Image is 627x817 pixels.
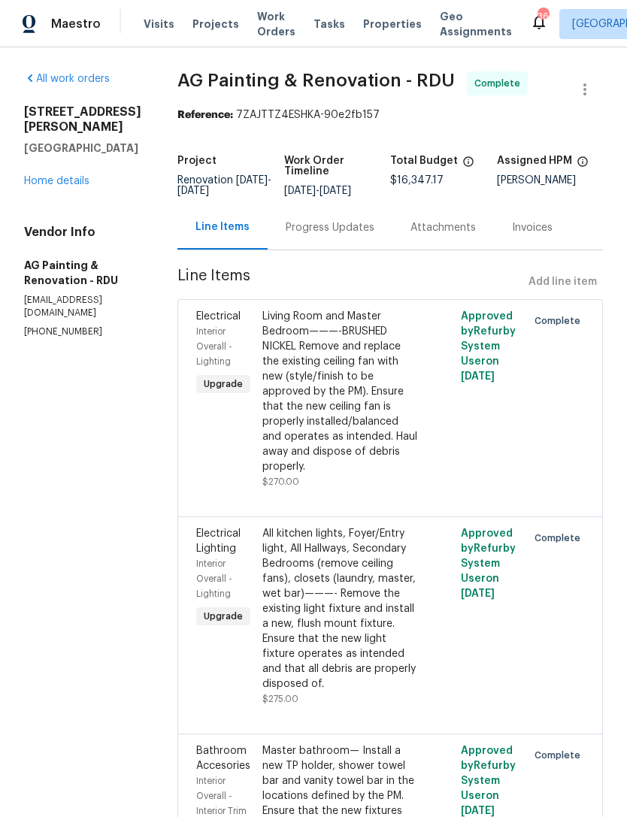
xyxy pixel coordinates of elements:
[284,186,316,196] span: [DATE]
[51,17,101,32] span: Maestro
[24,225,141,240] h4: Vendor Info
[192,17,239,32] span: Projects
[177,268,522,296] span: Line Items
[497,175,604,186] div: [PERSON_NAME]
[177,186,209,196] span: [DATE]
[196,528,241,554] span: Electrical Lighting
[24,74,110,84] a: All work orders
[497,156,572,166] h5: Assigned HPM
[461,371,495,382] span: [DATE]
[196,746,250,771] span: Bathroom Accesories
[24,258,141,288] h5: AG Painting & Renovation - RDU
[286,220,374,235] div: Progress Updates
[177,107,603,123] div: 7ZAJTTZ4ESHKA-90e2fb157
[257,9,295,39] span: Work Orders
[538,9,548,24] div: 36
[262,694,298,704] span: $275.00
[24,325,141,338] p: [PHONE_NUMBER]
[390,175,444,186] span: $16,347.17
[144,17,174,32] span: Visits
[196,559,232,598] span: Interior Overall - Lighting
[177,175,271,196] span: Renovation
[461,311,516,382] span: Approved by Refurby System User on
[577,156,589,175] span: The hpm assigned to this work order.
[535,748,586,763] span: Complete
[474,76,526,91] span: Complete
[410,220,476,235] div: Attachments
[236,175,268,186] span: [DATE]
[196,311,241,322] span: Electrical
[512,220,553,235] div: Invoices
[320,186,351,196] span: [DATE]
[284,186,351,196] span: -
[177,156,217,166] h5: Project
[198,609,249,624] span: Upgrade
[177,175,271,196] span: -
[390,156,458,166] h5: Total Budget
[24,294,141,319] p: [EMAIL_ADDRESS][DOMAIN_NAME]
[440,9,512,39] span: Geo Assignments
[461,746,516,816] span: Approved by Refurby System User on
[535,531,586,546] span: Complete
[363,17,422,32] span: Properties
[262,309,419,474] div: Living Room and Master Bedroom———-BRUSHED NICKEL Remove and replace the existing ceiling fan with...
[177,110,233,120] b: Reference:
[313,19,345,29] span: Tasks
[195,219,250,235] div: Line Items
[535,313,586,328] span: Complete
[196,327,232,366] span: Interior Overall - Lighting
[24,141,141,156] h5: [GEOGRAPHIC_DATA]
[461,589,495,599] span: [DATE]
[177,71,455,89] span: AG Painting & Renovation - RDU
[284,156,391,177] h5: Work Order Timeline
[24,176,89,186] a: Home details
[262,526,419,691] div: All kitchen lights, Foyer/Entry light, All Hallways, Secondary Bedrooms (remove ceiling fans), cl...
[461,528,516,599] span: Approved by Refurby System User on
[461,806,495,816] span: [DATE]
[198,377,249,392] span: Upgrade
[262,477,299,486] span: $270.00
[462,156,474,175] span: The total cost of line items that have been proposed by Opendoor. This sum includes line items th...
[24,104,141,135] h2: [STREET_ADDRESS][PERSON_NAME]
[196,776,247,815] span: Interior Overall - Interior Trim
